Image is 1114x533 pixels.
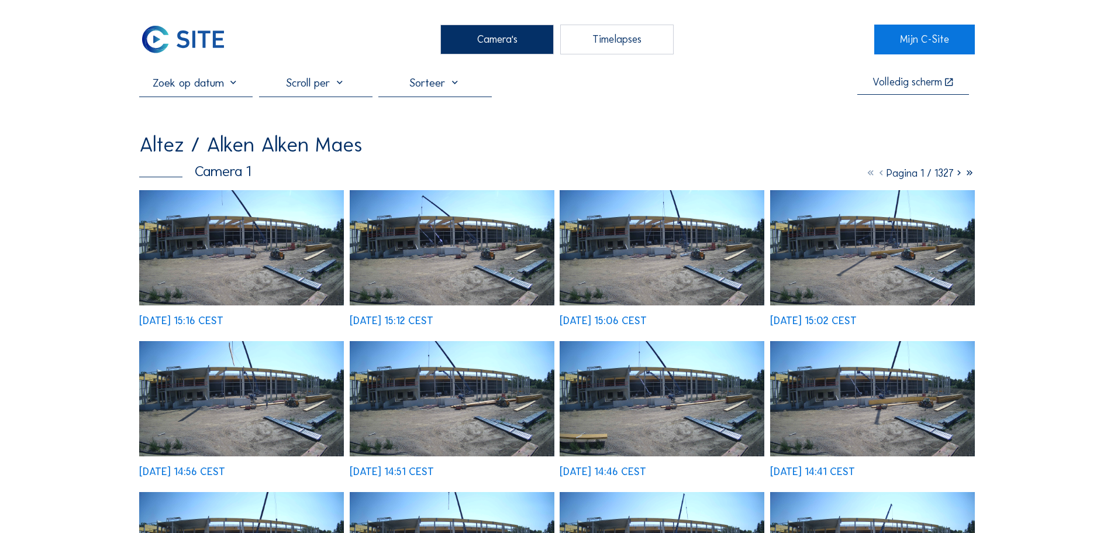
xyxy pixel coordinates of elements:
[350,341,554,456] img: image_52519404
[560,25,674,54] div: Timelapses
[887,167,954,180] span: Pagina 1 / 1327
[350,467,434,477] div: [DATE] 14:51 CEST
[139,25,239,54] a: C-SITE Logo
[560,467,646,477] div: [DATE] 14:46 CEST
[350,316,433,326] div: [DATE] 15:12 CEST
[350,190,554,305] img: image_52519950
[139,341,344,456] img: image_52519525
[770,341,975,456] img: image_52519134
[560,316,647,326] div: [DATE] 15:06 CEST
[440,25,554,54] div: Camera's
[770,316,857,326] div: [DATE] 15:02 CEST
[770,190,975,305] img: image_52519685
[560,190,764,305] img: image_52519798
[770,467,855,477] div: [DATE] 14:41 CEST
[139,75,253,90] input: Zoek op datum 󰅀
[139,164,251,179] div: Camera 1
[874,25,974,54] a: Mijn C-Site
[560,341,764,456] img: image_52519259
[139,467,225,477] div: [DATE] 14:56 CEST
[872,77,942,88] div: Volledig scherm
[139,190,344,305] img: image_52520055
[139,134,363,155] div: Altez / Alken Alken Maes
[139,316,223,326] div: [DATE] 15:16 CEST
[139,25,227,54] img: C-SITE Logo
